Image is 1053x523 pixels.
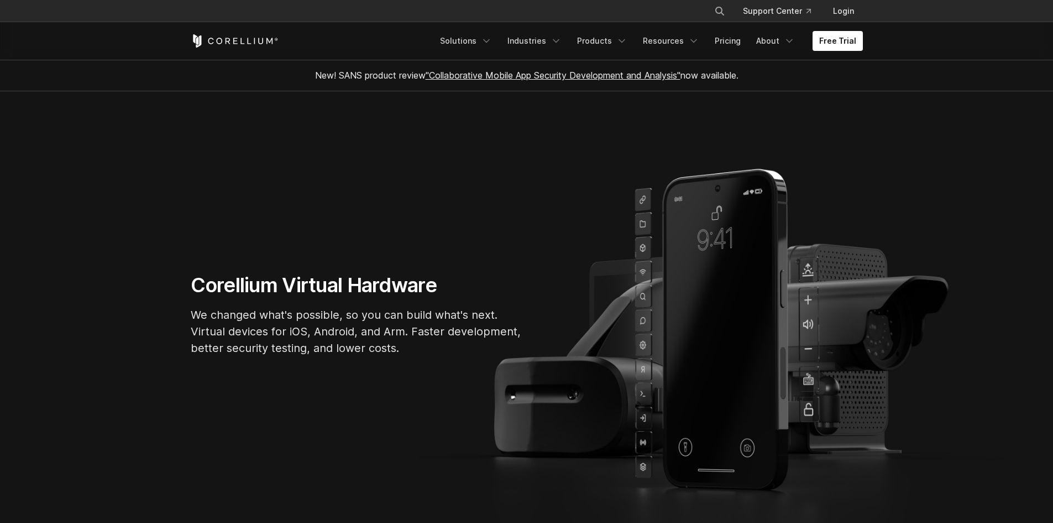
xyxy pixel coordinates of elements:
[433,31,863,51] div: Navigation Menu
[701,1,863,21] div: Navigation Menu
[191,273,522,298] h1: Corellium Virtual Hardware
[501,31,568,51] a: Industries
[636,31,706,51] a: Resources
[191,307,522,356] p: We changed what's possible, so you can build what's next. Virtual devices for iOS, Android, and A...
[824,1,863,21] a: Login
[191,34,279,48] a: Corellium Home
[426,70,680,81] a: "Collaborative Mobile App Security Development and Analysis"
[813,31,863,51] a: Free Trial
[315,70,738,81] span: New! SANS product review now available.
[708,31,747,51] a: Pricing
[734,1,820,21] a: Support Center
[750,31,801,51] a: About
[433,31,499,51] a: Solutions
[710,1,730,21] button: Search
[570,31,634,51] a: Products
